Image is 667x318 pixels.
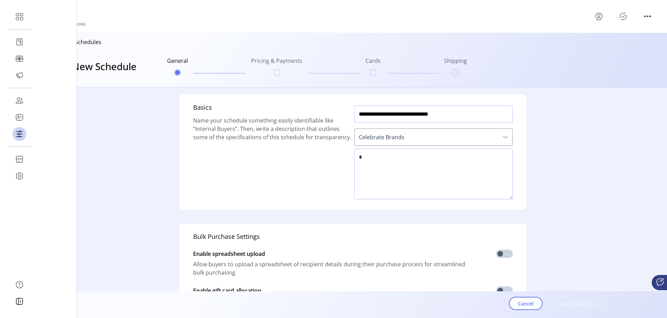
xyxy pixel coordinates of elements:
[509,297,543,310] button: Cancel
[499,129,512,145] div: dropdown trigger
[54,38,101,46] p: Back to Schedules
[193,286,261,295] span: Enable gift card allocation
[193,117,351,141] span: Name your schedule something easily identifiable like “Internal Buyers”. Then, write a descriptio...
[193,103,352,116] h5: Basics
[193,260,471,277] span: Allow buyers to upload a spreadsheet of recipient details during their purchase process for strea...
[642,11,653,22] button: menu
[193,250,265,258] span: Enable spreadsheet upload
[593,11,604,22] button: menu
[618,11,629,22] button: Publisher Panel
[355,129,499,145] span: Celebrate Brands
[167,57,188,69] h6: General
[51,59,137,74] h3: Add New Schedule
[193,232,260,245] h5: Bulk Purchase Settings
[518,300,534,307] span: Cancel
